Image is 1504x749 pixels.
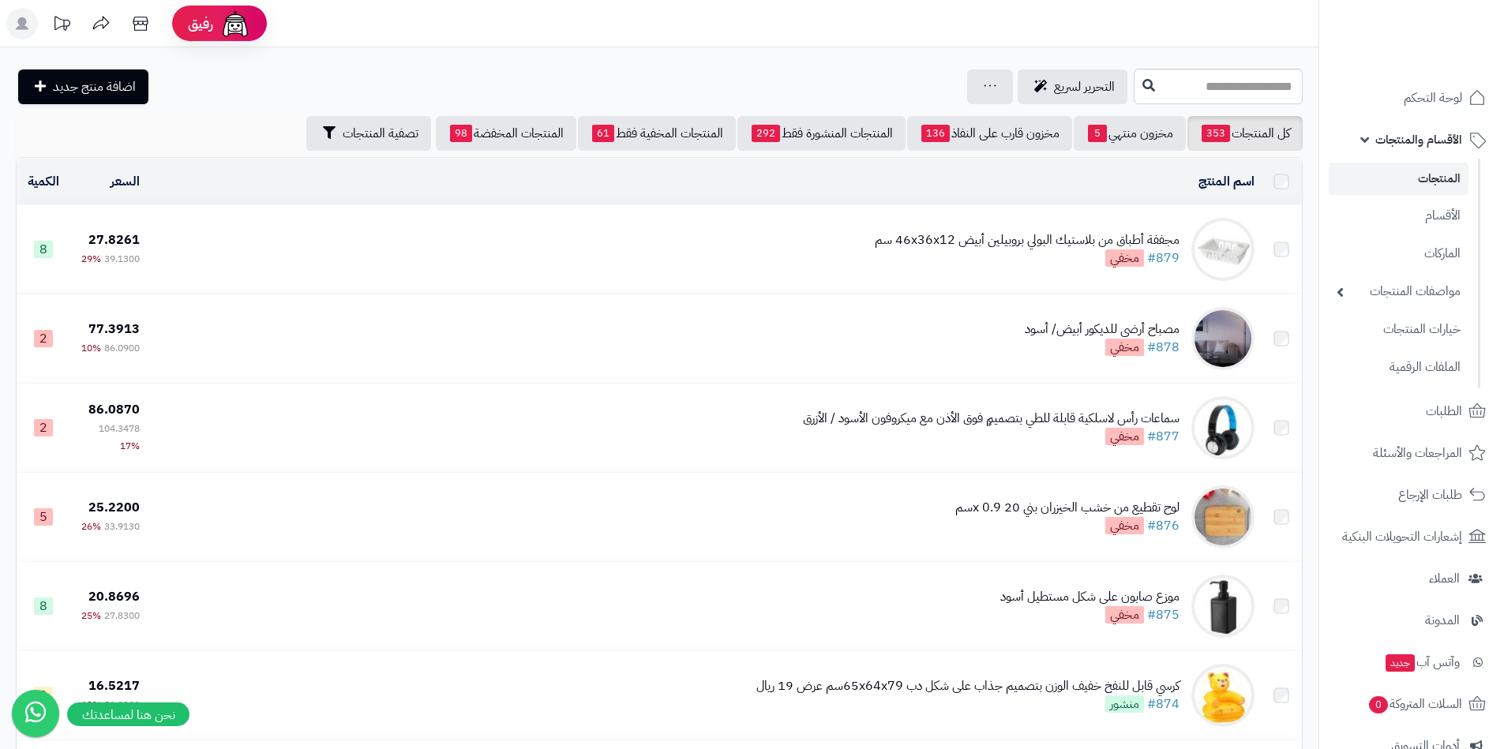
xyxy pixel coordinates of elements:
[1191,485,1255,549] img: لوح تقطيع من خشب الخيزران بني 20 x 0.9سم
[99,421,140,436] span: 104.3478
[1105,606,1144,624] span: مخفي
[1105,249,1144,267] span: مخفي
[1329,275,1468,309] a: مواصفات المنتجات
[921,125,950,142] span: 136
[1074,116,1186,151] a: مخزون منتهي5
[1191,575,1255,638] img: موزع صابون على شكل مستطيل أسود
[34,687,53,704] span: 0
[803,410,1180,428] div: سماعات رأس لاسلكية قابلة للطي بتصميمٍ فوق الأذن مع ميكروفون الأسود / الأزرق
[1329,476,1495,514] a: طلبات الإرجاع
[1329,560,1495,597] a: العملاء
[1191,664,1255,727] img: كرسي قابل للنفخ خفيف الوزن بتصميم جذاب على شكل دب 65x64x79سم عرض 19 ريال
[1329,643,1495,681] a: وآتس آبجديد
[1191,396,1255,459] img: سماعات رأس لاسلكية قابلة للطي بتصميمٍ فوق الأذن مع ميكروفون الأسود / الأزرق
[188,14,213,33] span: رفيق
[578,116,736,151] a: المنتجات المخفية فقط61
[88,498,140,517] span: 25.2200
[343,124,418,143] span: تصفية المنتجات
[1329,313,1468,346] a: خيارات المنتجات
[1198,172,1255,191] a: اسم المنتج
[1384,651,1460,673] span: وآتس آب
[1105,695,1144,713] span: منشور
[1369,696,1388,713] span: 0
[1105,339,1144,356] span: مخفي
[592,125,614,142] span: 61
[1386,654,1415,672] span: جديد
[34,330,53,347] span: 2
[1397,44,1489,77] img: logo-2.png
[104,341,140,355] span: 86.0900
[88,400,140,419] span: 86.0870
[450,125,472,142] span: 98
[1373,442,1462,464] span: المراجعات والأسئلة
[1000,588,1180,606] div: موزع صابون على شكل مستطيل أسود
[1054,77,1115,96] span: التحرير لسريع
[1398,484,1462,506] span: طلبات الإرجاع
[104,519,140,534] span: 33.9130
[88,587,140,606] span: 20.8696
[737,116,906,151] a: المنتجات المنشورة فقط292
[1329,518,1495,556] a: إشعارات التحويلات البنكية
[81,252,101,266] span: 29%
[1329,685,1495,723] a: السلات المتروكة0
[1404,87,1462,109] span: لوحة التحكم
[18,69,148,104] a: اضافة منتج جديد
[1018,69,1127,104] a: التحرير لسريع
[1329,434,1495,472] a: المراجعات والأسئلة
[1105,517,1144,534] span: مخفي
[1329,350,1468,384] a: الملفات الرقمية
[1147,516,1180,535] a: #876
[1147,338,1180,357] a: #878
[81,609,101,623] span: 25%
[875,231,1180,249] div: مجففة أطباق من بلاستيك البولي بروبيلين أبيض 46x36x12 سم
[42,8,81,43] a: تحديثات المنصة
[34,241,53,258] span: 8
[81,698,101,712] span: 68%
[1425,609,1460,631] span: المدونة
[1329,237,1468,271] a: الماركات
[34,597,53,615] span: 8
[1147,605,1180,624] a: #875
[955,499,1180,517] div: لوح تقطيع من خشب الخيزران بني 20 x 0.9سم
[28,172,59,191] a: الكمية
[1329,79,1495,117] a: لوحة التحكم
[88,320,140,339] span: 77.3913
[104,252,140,266] span: 39.1300
[88,676,140,695] span: 16.5217
[1329,392,1495,430] a: الطلبات
[104,609,140,623] span: 27.8300
[1147,427,1180,446] a: #877
[1429,567,1460,590] span: العملاء
[1191,307,1255,370] img: مصباح أرضي للديكور أبيض/ أسود
[436,116,576,151] a: المنتجات المخفضة98
[1191,218,1255,281] img: مجففة أطباق من بلاستيك البولي بروبيلين أبيض 46x36x12 سم
[81,341,101,355] span: 10%
[1025,320,1180,339] div: مصباح أرضي للديكور أبيض/ أسود
[1088,125,1107,142] span: 5
[756,677,1180,695] div: كرسي قابل للنفخ خفيف الوزن بتصميم جذاب على شكل دب 65x64x79سم عرض 19 ريال
[34,419,53,436] span: 2
[1367,693,1462,715] span: السلات المتروكة
[1329,163,1468,195] a: المنتجات
[219,8,251,39] img: ai-face.png
[81,519,101,534] span: 26%
[1202,125,1230,142] span: 353
[1329,601,1495,639] a: المدونة
[34,508,53,526] span: 5
[120,439,140,453] span: 17%
[1426,400,1462,422] span: الطلبات
[907,116,1072,151] a: مخزون قارب على النفاذ136
[104,698,140,712] span: 51.3000
[1329,199,1468,233] a: الأقسام
[306,116,431,151] button: تصفية المنتجات
[1187,116,1303,151] a: كل المنتجات353
[1147,249,1180,268] a: #879
[1147,695,1180,713] a: #874
[752,125,780,142] span: 292
[1105,428,1144,445] span: مخفي
[88,230,140,249] span: 27.8261
[1342,526,1462,548] span: إشعارات التحويلات البنكية
[111,172,140,191] a: السعر
[53,77,136,96] span: اضافة منتج جديد
[1375,129,1462,151] span: الأقسام والمنتجات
